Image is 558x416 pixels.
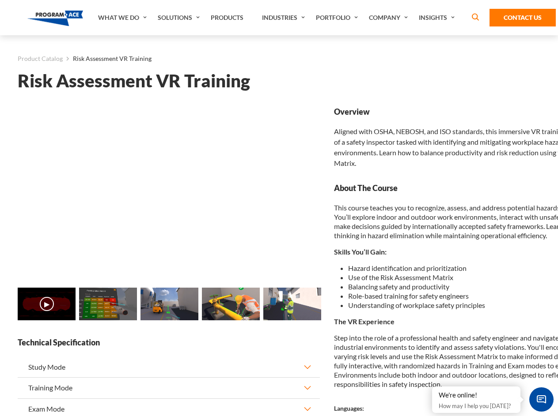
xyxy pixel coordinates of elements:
[18,106,320,276] iframe: Risk Assessment VR Training - Video 0
[202,288,260,320] img: Risk Assessment VR Training - Preview 3
[18,337,320,348] strong: Technical Specification
[18,378,320,398] button: Training Mode
[18,357,320,377] button: Study Mode
[63,53,152,64] li: Risk Assessment VR Training
[18,288,76,320] img: Risk Assessment VR Training - Video 0
[18,53,63,64] a: Product Catalog
[263,288,321,320] img: Risk Assessment VR Training - Preview 4
[439,401,514,411] p: How may I help you [DATE]?
[529,387,554,412] span: Chat Widget
[40,297,54,311] button: ▶
[334,405,364,412] strong: Languages:
[140,288,198,320] img: Risk Assessment VR Training - Preview 2
[27,11,84,26] img: Program-Ace
[490,9,556,26] a: Contact Us
[439,391,514,400] div: We're online!
[79,288,137,320] img: Risk Assessment VR Training - Preview 1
